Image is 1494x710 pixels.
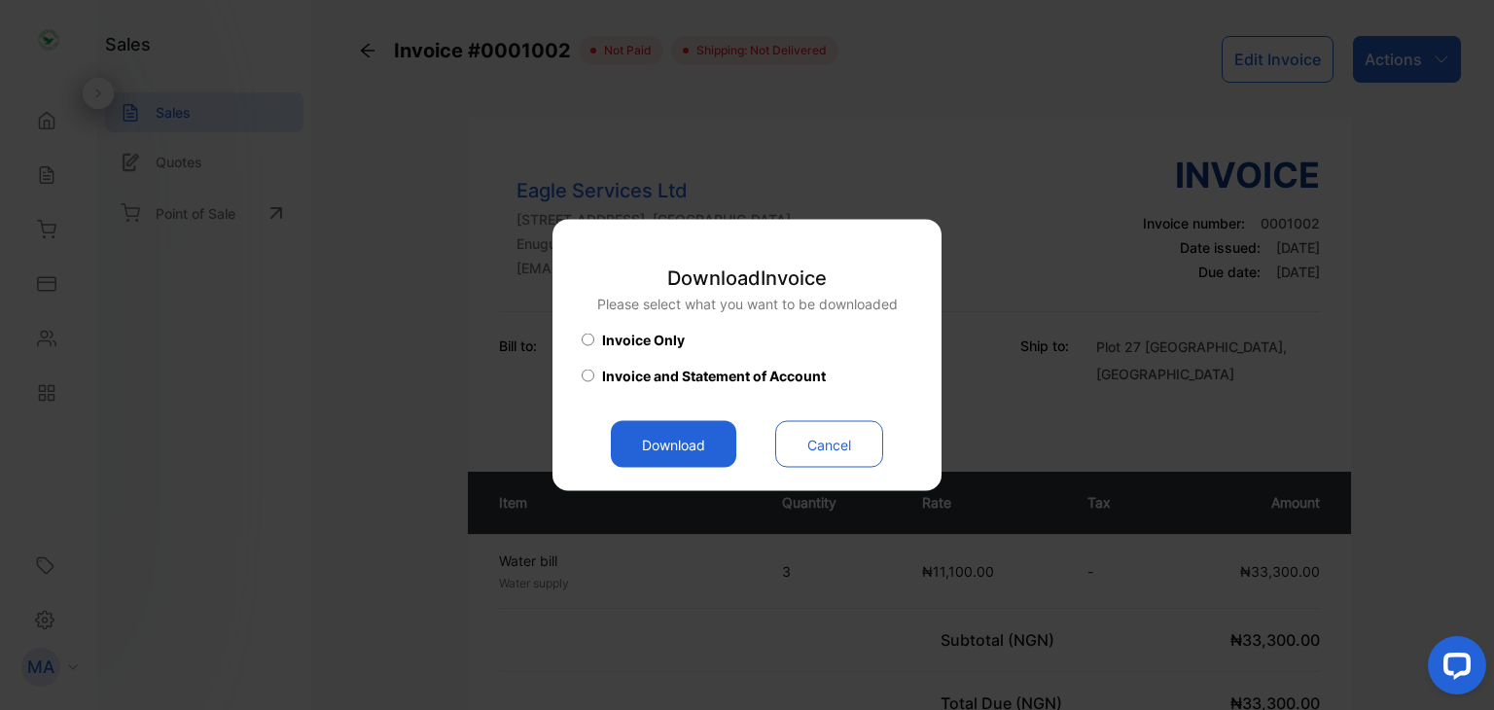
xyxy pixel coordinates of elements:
[1412,628,1494,710] iframe: LiveChat chat widget
[775,421,883,468] button: Cancel
[597,294,898,314] p: Please select what you want to be downloaded
[602,366,826,386] span: Invoice and Statement of Account
[602,330,685,350] span: Invoice Only
[597,264,898,293] p: Download Invoice
[611,421,736,468] button: Download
